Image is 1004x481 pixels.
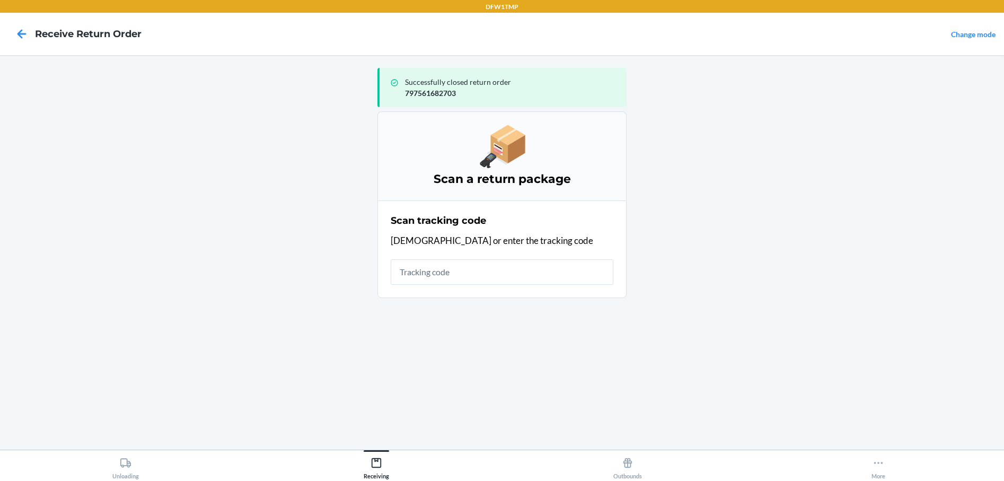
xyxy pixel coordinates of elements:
p: 797561682703 [405,88,618,99]
h3: Scan a return package [391,171,613,188]
h4: Receive Return Order [35,27,142,41]
div: More [871,453,885,479]
div: Receiving [364,453,389,479]
button: Outbounds [502,450,753,479]
a: Change mode [951,30,996,39]
p: DFW1TMP [486,2,518,12]
p: Successfully closed return order [405,76,618,88]
div: Unloading [112,453,139,479]
input: Tracking code [391,259,613,285]
div: Outbounds [613,453,642,479]
h2: Scan tracking code [391,214,486,228]
p: [DEMOGRAPHIC_DATA] or enter the tracking code [391,234,613,248]
button: Receiving [251,450,503,479]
